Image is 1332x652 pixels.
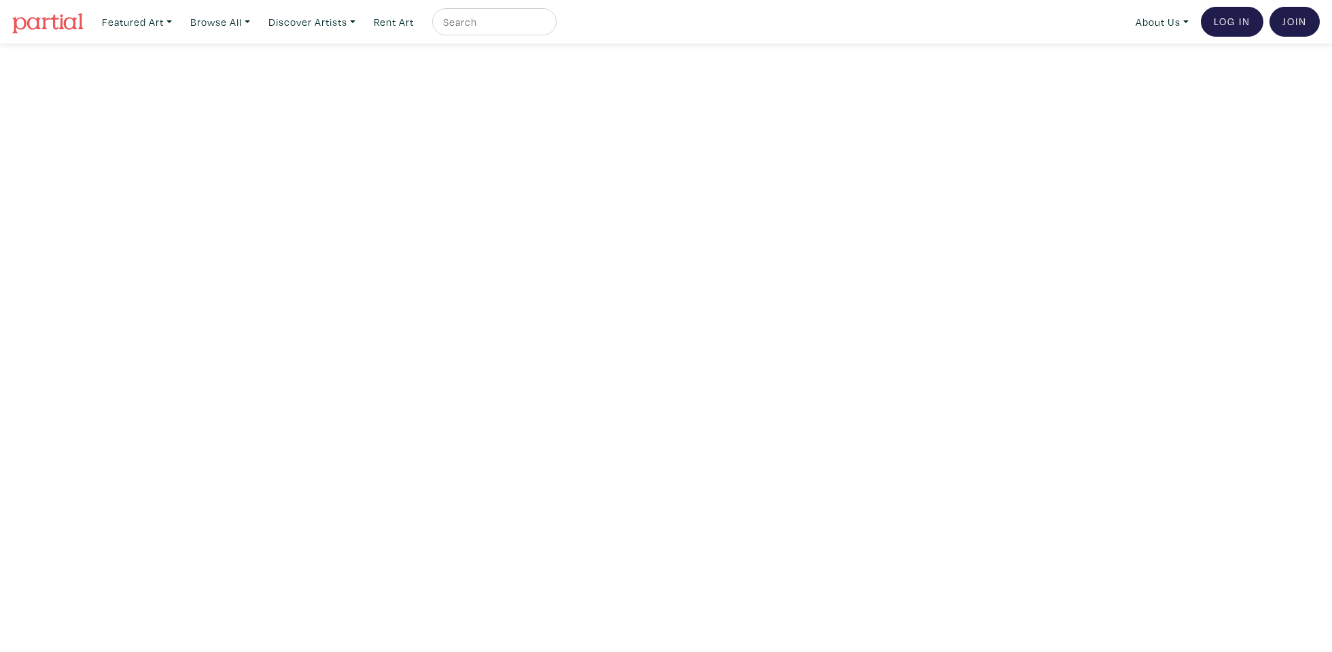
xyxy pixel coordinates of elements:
a: Discover Artists [262,8,362,36]
a: Log In [1201,7,1263,37]
a: Featured Art [96,8,178,36]
input: Search [442,14,544,31]
a: Browse All [184,8,256,36]
a: About Us [1129,8,1195,36]
a: Rent Art [368,8,420,36]
a: Join [1269,7,1320,37]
